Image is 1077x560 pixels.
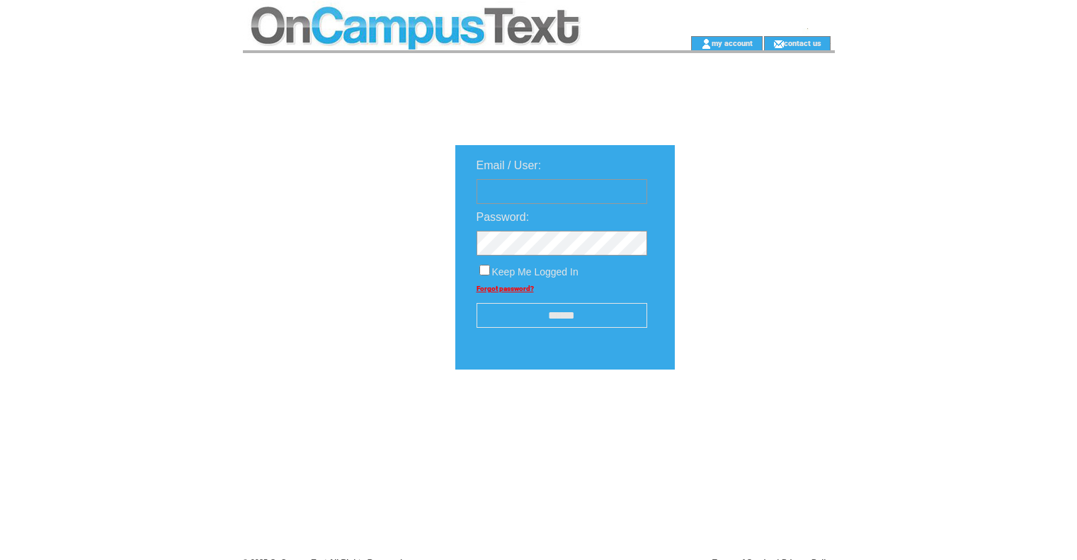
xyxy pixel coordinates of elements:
[773,38,784,50] img: contact_us_icon.gif
[477,159,542,171] span: Email / User:
[477,285,534,292] a: Forgot password?
[784,38,821,47] a: contact us
[701,38,712,50] img: account_icon.gif
[712,38,753,47] a: my account
[477,211,530,223] span: Password:
[492,266,579,278] span: Keep Me Logged In
[716,405,787,423] img: transparent.png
